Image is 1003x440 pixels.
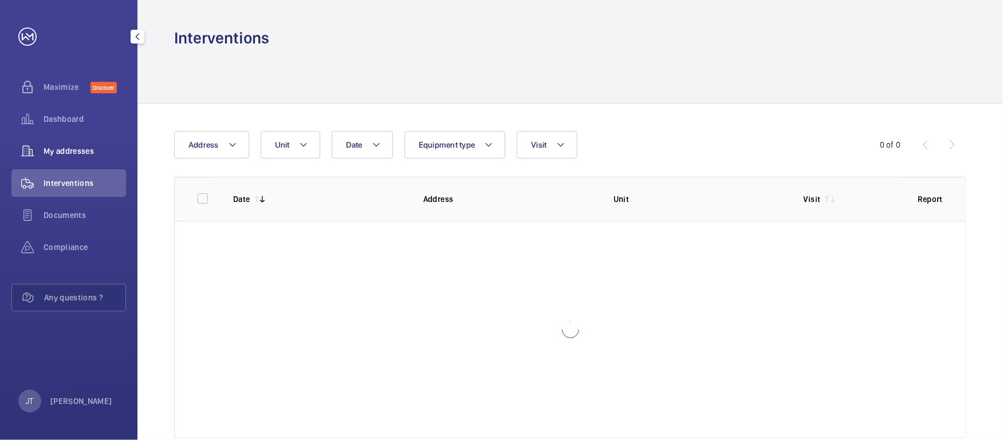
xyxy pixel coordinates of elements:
button: Date [332,131,393,158]
p: [PERSON_NAME] [50,395,112,407]
span: Interventions [44,177,126,189]
p: JT [26,395,33,407]
span: Date [346,140,363,149]
span: Maximize [44,81,91,93]
div: 0 of 0 [880,139,900,150]
p: Report [918,193,943,205]
button: Unit [261,131,320,158]
p: Address [423,193,595,205]
span: Address [188,140,219,149]
button: Address [174,131,249,158]
span: Dashboard [44,113,126,125]
span: Discover [91,82,117,93]
button: Visit [517,131,577,158]
span: My addresses [44,145,126,157]
span: Equipment type [419,140,475,149]
span: Compliance [44,241,126,253]
span: Any questions ? [44,292,125,303]
span: Visit [531,140,546,149]
span: Unit [275,140,290,149]
p: Unit [613,193,785,205]
p: Visit [804,193,821,205]
button: Equipment type [404,131,506,158]
p: Date [233,193,250,205]
span: Documents [44,209,126,221]
h1: Interventions [174,27,269,49]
